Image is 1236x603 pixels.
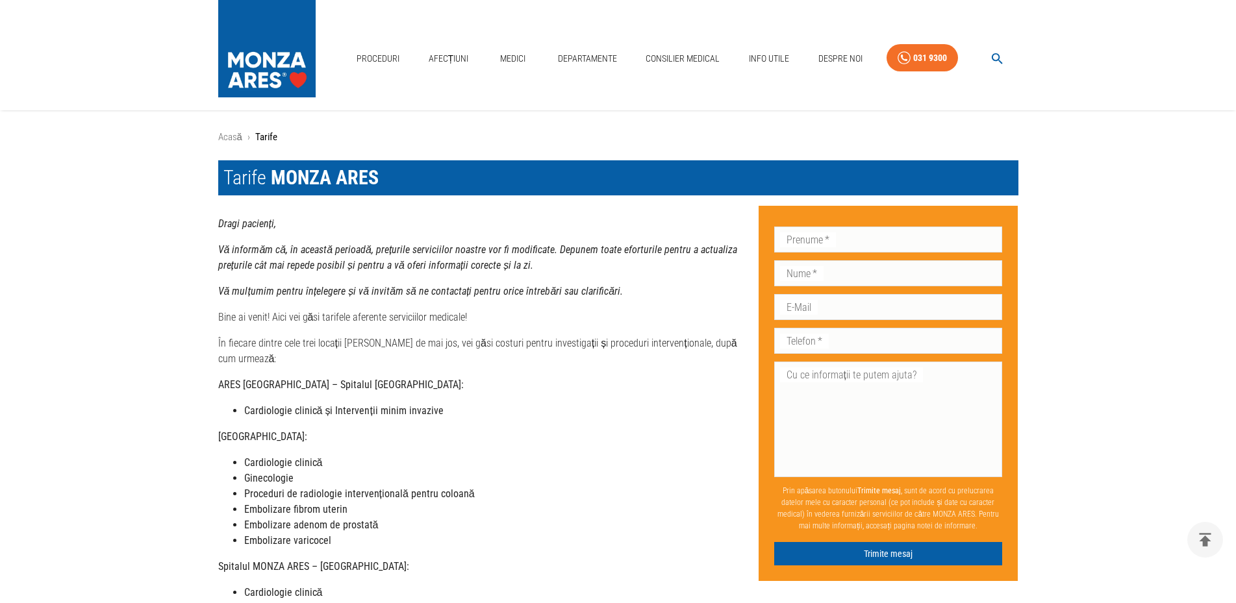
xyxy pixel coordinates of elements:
strong: Cardiologie clinică [244,456,323,469]
a: 031 9300 [887,44,958,72]
b: Trimite mesaj [857,486,901,495]
span: MONZA ARES [271,166,379,189]
p: Tarife [255,130,277,145]
strong: Embolizare fibrom uterin [244,503,347,515]
strong: ARES [GEOGRAPHIC_DATA] – Spitalul [GEOGRAPHIC_DATA]: [218,378,464,391]
p: Bine ai venit! Aici vei găsi tarifele aferente serviciilor medicale! [218,310,748,325]
strong: Vă mulțumim pentru înțelegere și vă invităm să ne contactați pentru orice întrebări sau clarificări. [218,285,624,297]
a: Departamente [553,45,622,72]
strong: Cardiologie clinică și Intervenții minim invazive [244,404,444,417]
a: Consilier Medical [640,45,725,72]
button: Trimite mesaj [774,542,1003,566]
strong: Vă informăm că, în această perioadă, prețurile serviciilor noastre vor fi modificate. Depunem toa... [218,243,738,271]
strong: Proceduri de radiologie intervențională pentru coloană [244,487,475,500]
div: 031 9300 [913,50,947,66]
li: › [247,130,250,145]
strong: Embolizare adenom de prostată [244,519,379,531]
strong: Dragi pacienți, [218,217,276,230]
strong: Ginecologie [244,472,294,484]
p: Prin apăsarea butonului , sunt de acord cu prelucrarea datelor mele cu caracter personal (ce pot ... [774,480,1003,537]
h1: Tarife [218,160,1018,195]
a: Info Utile [744,45,794,72]
strong: Cardiologie clinică [244,586,323,598]
a: Afecțiuni [423,45,474,72]
button: delete [1187,522,1223,558]
p: În fiecare dintre cele trei locații [PERSON_NAME] de mai jos, vei găsi costuri pentru investigați... [218,336,748,367]
a: Despre Noi [813,45,868,72]
strong: [GEOGRAPHIC_DATA]: [218,430,307,443]
a: Proceduri [351,45,405,72]
nav: breadcrumb [218,130,1018,145]
strong: Spitalul MONZA ARES – [GEOGRAPHIC_DATA]: [218,560,409,572]
a: Acasă [218,131,242,143]
a: Medici [492,45,534,72]
strong: Embolizare varicocel [244,534,331,547]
